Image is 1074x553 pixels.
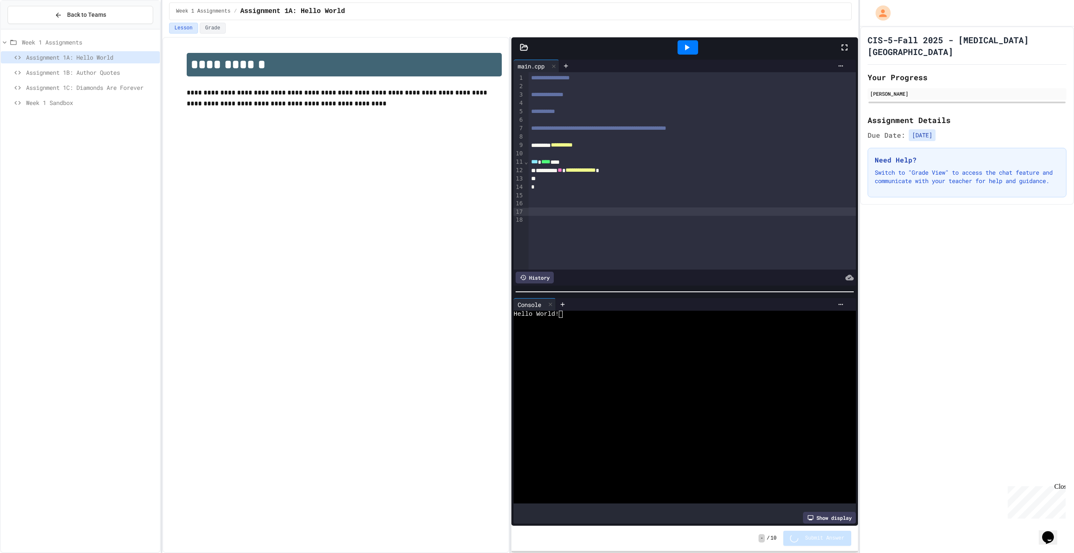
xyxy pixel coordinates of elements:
[514,149,524,158] div: 10
[240,6,345,16] span: Assignment 1A: Hello World
[514,300,545,309] div: Console
[514,166,524,175] div: 12
[176,8,231,15] span: Week 1 Assignments
[868,34,1066,58] h1: CIS-5-Fall 2025 - [MEDICAL_DATA][GEOGRAPHIC_DATA]
[514,183,524,191] div: 14
[514,199,524,208] div: 16
[909,129,936,141] span: [DATE]
[524,158,528,165] span: Fold line
[22,38,156,47] span: Week 1 Assignments
[514,216,524,224] div: 18
[766,535,769,542] span: /
[26,83,156,92] span: Assignment 1C: Diamonds Are Forever
[867,3,893,23] div: My Account
[805,535,845,542] span: Submit Answer
[759,534,765,543] span: -
[870,90,1064,97] div: [PERSON_NAME]
[26,98,156,107] span: Week 1 Sandbox
[1039,519,1066,545] iframe: chat widget
[868,130,905,140] span: Due Date:
[771,535,777,542] span: 10
[514,91,524,99] div: 3
[3,3,58,53] div: Chat with us now!Close
[514,208,524,216] div: 17
[200,23,226,34] button: Grade
[514,62,549,71] div: main.cpp
[514,191,524,200] div: 15
[26,53,156,62] span: Assignment 1A: Hello World
[1004,483,1066,519] iframe: chat widget
[514,133,524,141] div: 8
[514,124,524,133] div: 7
[514,107,524,116] div: 5
[875,168,1059,185] p: Switch to "Grade View" to access the chat feature and communicate with your teacher for help and ...
[803,512,856,524] div: Show display
[169,23,198,34] button: Lesson
[514,311,559,318] span: Hello World!
[514,141,524,149] div: 9
[868,114,1066,126] h2: Assignment Details
[516,272,554,283] div: History
[868,71,1066,83] h2: Your Progress
[514,116,524,124] div: 6
[514,99,524,107] div: 4
[26,68,156,77] span: Assignment 1B: Author Quotes
[514,74,524,82] div: 1
[514,158,524,166] div: 11
[67,10,106,19] span: Back to Teams
[875,155,1059,165] h3: Need Help?
[514,82,524,91] div: 2
[234,8,237,15] span: /
[514,175,524,183] div: 13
